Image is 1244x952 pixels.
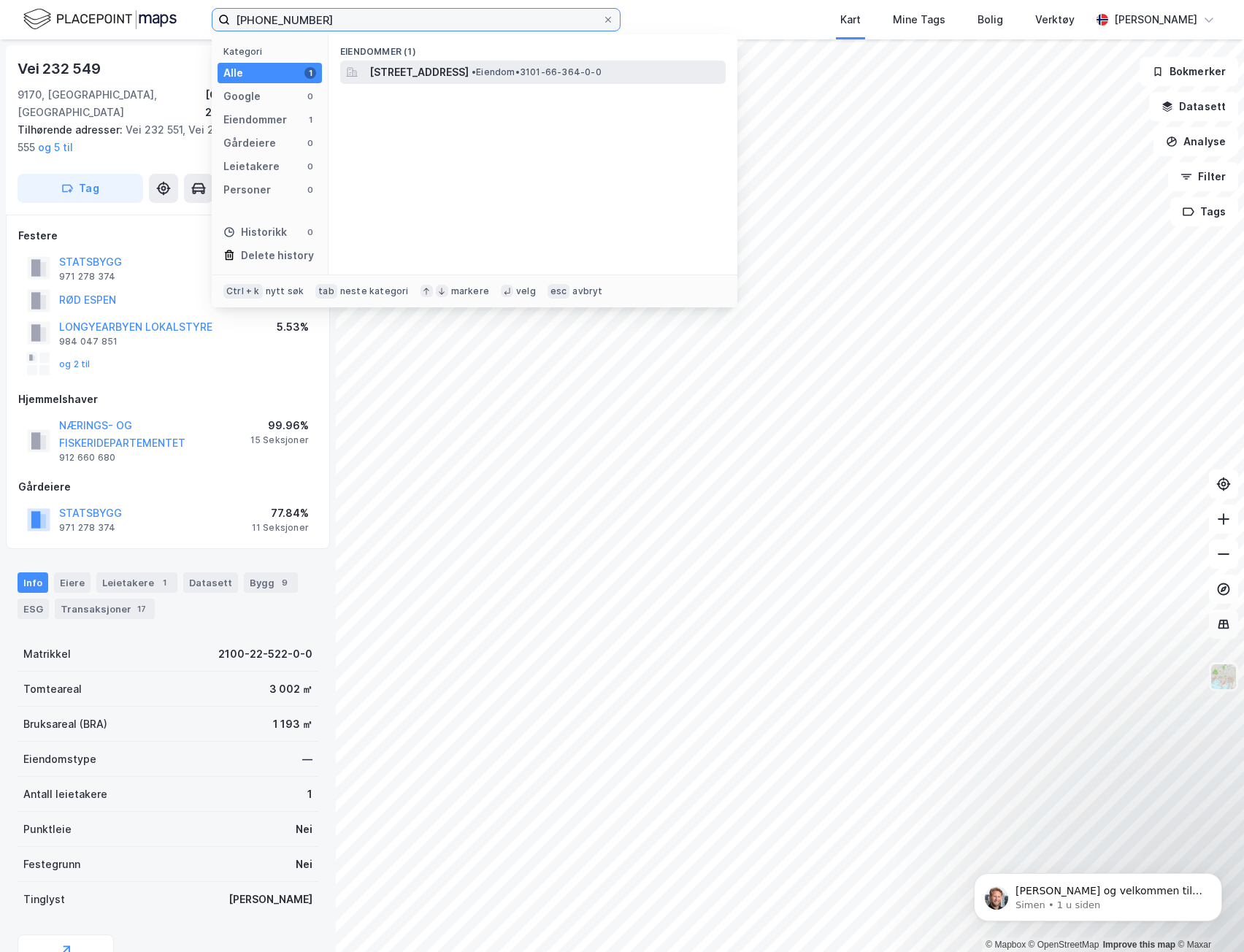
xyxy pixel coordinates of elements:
[1168,162,1238,191] button: Filter
[304,137,316,149] div: 0
[223,284,263,299] div: Ctrl + k
[223,46,322,57] div: Kategori
[23,715,107,733] div: Bruksareal (BRA)
[18,599,49,619] div: ESG
[244,572,298,593] div: Bygg
[23,751,96,768] div: Eiendomstype
[230,9,602,31] input: Søk på adresse, matrikkel, gårdeiere, leietakere eller personer
[223,223,287,241] div: Historikk
[472,66,602,78] span: Eiendom • 3101-66-364-0-0
[223,64,243,82] div: Alle
[277,575,292,590] div: 9
[304,184,316,196] div: 0
[304,67,316,79] div: 1
[1114,11,1197,28] div: [PERSON_NAME]
[18,123,126,136] span: Tilhørende adresser:
[55,599,155,619] div: Transaksjoner
[23,7,177,32] img: logo.f888ab2527a4732fd821a326f86c7f29.svg
[1210,663,1237,691] img: Z
[304,91,316,102] div: 0
[572,285,602,297] div: avbryt
[223,111,287,128] div: Eiendommer
[840,11,861,28] div: Kart
[183,572,238,593] div: Datasett
[23,680,82,698] div: Tomteareal
[59,452,115,464] div: 912 660 680
[451,285,489,297] div: markere
[252,504,309,522] div: 77.84%
[1029,940,1099,950] a: OpenStreetMap
[18,174,143,203] button: Tag
[23,891,65,908] div: Tinglyst
[315,284,337,299] div: tab
[307,786,312,803] div: 1
[304,161,316,172] div: 0
[548,284,570,299] div: esc
[986,940,1026,950] a: Mapbox
[266,285,304,297] div: nytt søk
[250,417,309,434] div: 99.96%
[134,602,149,616] div: 17
[18,57,104,80] div: Vei 232 549
[1149,92,1238,121] button: Datasett
[18,227,318,245] div: Festere
[205,86,318,121] div: [GEOGRAPHIC_DATA], 22/522
[23,645,71,663] div: Matrikkel
[252,522,309,534] div: 11 Seksjoner
[340,285,409,297] div: neste kategori
[23,856,80,873] div: Festegrunn
[304,114,316,126] div: 1
[59,522,115,534] div: 971 278 374
[250,434,309,446] div: 15 Seksjoner
[304,226,316,238] div: 0
[18,391,318,408] div: Hjemmelshaver
[59,336,118,348] div: 984 047 851
[223,158,280,175] div: Leietakere
[329,34,737,61] div: Eiendommer (1)
[893,11,945,28] div: Mine Tags
[229,891,312,908] div: [PERSON_NAME]
[472,66,476,77] span: •
[296,856,312,873] div: Nei
[978,11,1003,28] div: Bolig
[223,134,276,152] div: Gårdeiere
[1103,940,1175,950] a: Improve this map
[54,572,91,593] div: Eiere
[223,88,261,105] div: Google
[157,575,172,590] div: 1
[96,572,177,593] div: Leietakere
[952,842,1244,945] iframe: Intercom notifications melding
[23,821,72,838] div: Punktleie
[18,121,307,156] div: Vei 232 551, Vei 232 553, Vei 232 555
[516,285,536,297] div: velg
[59,271,115,283] div: 971 278 374
[273,715,312,733] div: 1 193 ㎡
[218,645,312,663] div: 2100-22-522-0-0
[18,86,205,121] div: 9170, [GEOGRAPHIC_DATA], [GEOGRAPHIC_DATA]
[1170,197,1238,226] button: Tags
[269,680,312,698] div: 3 002 ㎡
[369,64,469,81] span: [STREET_ADDRESS]
[296,821,312,838] div: Nei
[18,572,48,593] div: Info
[18,478,318,496] div: Gårdeiere
[223,181,271,199] div: Personer
[1153,127,1238,156] button: Analyse
[1035,11,1075,28] div: Verktøy
[23,786,107,803] div: Antall leietakere
[1140,57,1238,86] button: Bokmerker
[241,247,314,264] div: Delete history
[277,318,309,336] div: 5.53%
[302,751,312,768] div: —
